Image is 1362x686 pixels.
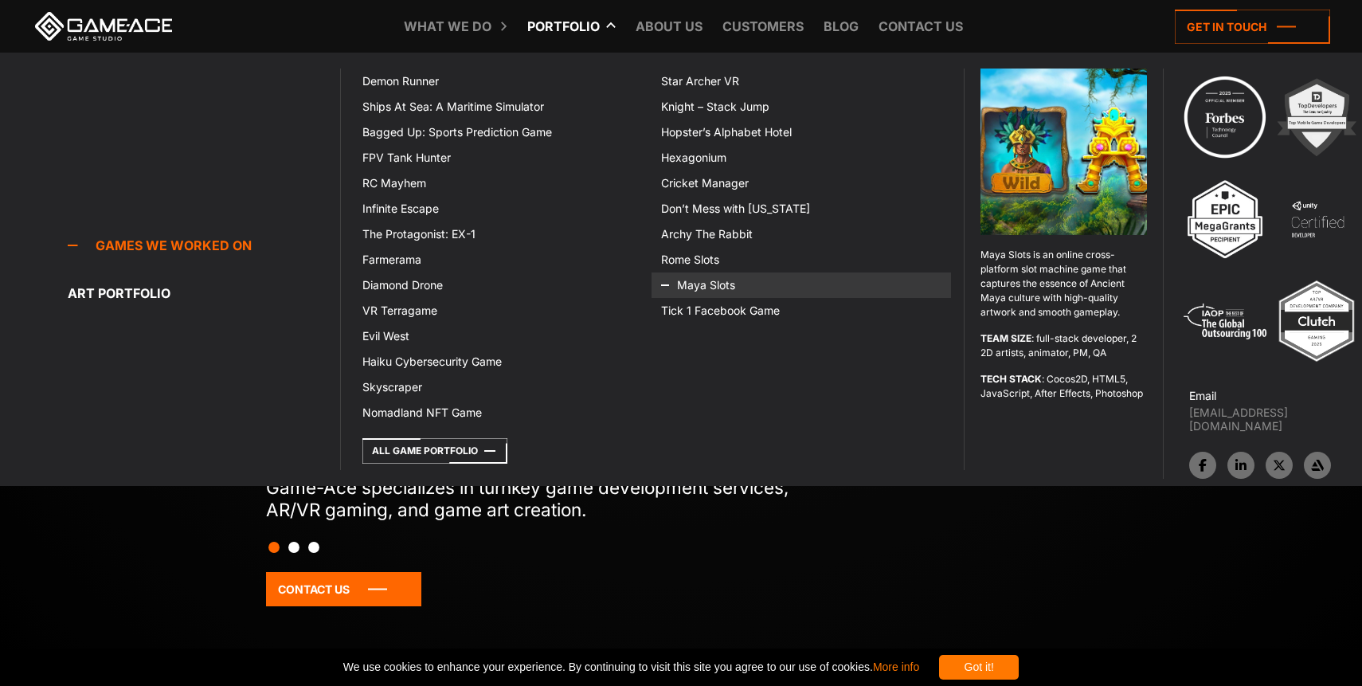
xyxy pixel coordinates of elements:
[308,534,319,561] button: Slide 3
[266,476,822,521] p: Game-Ace specializes in turnkey game development services, AR/VR gaming, and game art creation.
[980,332,1031,344] strong: TEAM SIZE
[1181,175,1269,263] img: 3
[1273,73,1360,161] img: 2
[268,534,280,561] button: Slide 1
[353,247,652,272] a: Farmerama
[652,120,951,145] a: Hopster’s Alphabet Hotel
[353,374,652,400] a: Skyscraper
[652,272,951,298] a: Maya Slots
[353,298,652,323] a: VR Terragame
[353,69,652,94] a: Demon Runner
[1181,277,1269,365] img: 5
[652,94,951,120] a: Knight – Stack Jump
[1181,73,1269,161] img: Technology council badge program ace 2025 game ace
[652,298,951,323] a: Tick 1 Facebook Game
[353,120,652,145] a: Bagged Up: Sports Prediction Game
[288,534,299,561] button: Slide 2
[353,400,652,425] a: Nomadland NFT Game
[939,655,1019,680] div: Got it!
[1274,175,1361,263] img: 4
[873,661,919,673] a: More info
[68,277,339,309] a: Art portfolio
[1175,10,1330,44] a: Get in touch
[652,69,951,94] a: Star Archer VR
[980,372,1147,401] p: : Cocos2D, HTML5, JavaScript, After Effects, Photoshop
[353,171,652,196] a: RC Mayhem
[980,331,1147,360] p: : full-stack developer, 2 2D artists, animator, PM, QA
[353,94,652,120] a: Ships At Sea: A Maritime Simulator
[652,196,951,221] a: Don’t Mess with [US_STATE]
[353,272,652,298] a: Diamond Drone
[68,229,339,261] a: Games we worked on
[353,196,652,221] a: Infinite Escape
[266,572,421,606] a: Contact Us
[362,438,507,464] a: All Game Portfolio
[353,221,652,247] a: The Protagonist: EX-1
[980,373,1042,385] strong: TECH STACK
[652,145,951,171] a: Hexagonium
[353,323,652,349] a: Evil West
[353,145,652,171] a: FPV Tank Hunter
[353,349,652,374] a: Haiku Cybersecurity Game
[652,221,951,247] a: Archy The Rabbit
[980,248,1147,319] p: Maya Slots is an online cross-platform slot machine game that captures the essence of Ancient May...
[652,247,951,272] a: Rome Slots
[652,171,951,196] a: Cricket Manager
[1189,389,1216,402] strong: Email
[1273,277,1360,365] img: Top ar vr development company gaming 2025 game ace
[980,69,1147,235] img: Maya slots game top menu
[343,655,919,680] span: We use cookies to enhance your experience. By continuing to visit this site you agree to our use ...
[1189,406,1362,433] a: [EMAIL_ADDRESS][DOMAIN_NAME]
